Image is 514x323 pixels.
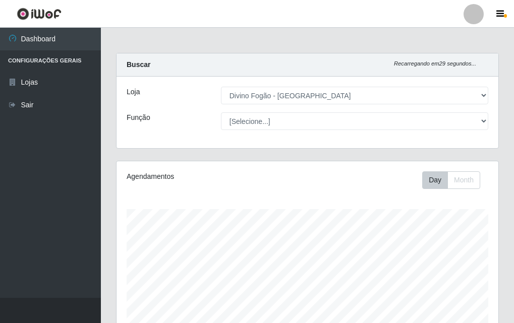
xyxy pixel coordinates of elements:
i: Recarregando em 29 segundos... [394,60,476,67]
div: Toolbar with button groups [422,171,488,189]
label: Loja [127,87,140,97]
strong: Buscar [127,60,150,69]
label: Função [127,112,150,123]
button: Month [447,171,480,189]
div: Agendamentos [127,171,268,182]
img: CoreUI Logo [17,8,62,20]
div: First group [422,171,480,189]
button: Day [422,171,448,189]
